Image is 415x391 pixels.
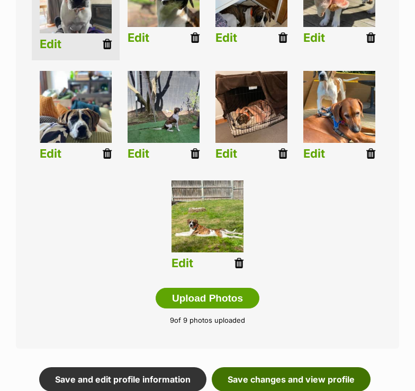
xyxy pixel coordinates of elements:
a: Edit [40,147,61,160]
a: Edit [172,257,193,270]
span: 9 [170,316,174,324]
img: xda2isbnbiha6lcv8gq8.jpg [215,71,287,143]
img: n72pewcktnaqo2cmg0jg.jpg [40,71,112,143]
a: Edit [128,147,149,160]
a: Edit [128,31,149,44]
a: Edit [215,31,237,44]
a: Edit [215,147,237,160]
a: Edit [303,147,325,160]
a: Edit [40,38,61,51]
img: auig2qz0npcesanaodrq.jpg [128,71,200,143]
img: pwzigcwjdvp4yfhwq5yh.jpg [303,71,375,143]
a: Edit [303,31,325,44]
img: listing photo [172,180,243,252]
p: of 9 photos uploaded [32,315,383,326]
button: Upload Photos [156,288,259,309]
